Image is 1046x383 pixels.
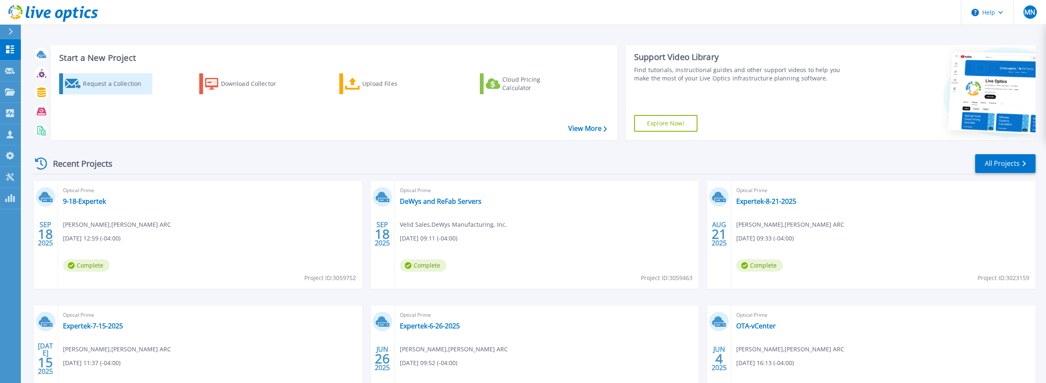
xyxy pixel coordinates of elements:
[63,220,171,229] span: [PERSON_NAME] , [PERSON_NAME] ARC
[712,230,727,238] span: 21
[83,75,150,92] div: Request a Collection
[362,75,429,92] div: Upload Files
[32,153,124,174] div: Recent Projects
[63,345,171,354] span: [PERSON_NAME] , [PERSON_NAME] ARC
[63,322,123,330] a: Expertek-7-15-2025
[304,273,356,283] span: Project ID: 3059752
[400,234,457,243] span: [DATE] 09:11 (-04:00)
[736,310,1031,320] span: Optical Prime
[63,186,357,195] span: Optical Prime
[59,73,152,94] a: Request a Collection
[375,230,390,238] span: 18
[199,73,292,94] a: Download Collector
[221,75,288,92] div: Download Collector
[59,53,607,63] h3: Start a New Project
[63,310,357,320] span: Optical Prime
[63,259,110,272] span: Complete
[38,343,53,374] div: [DATE] 2025
[400,310,694,320] span: Optical Prime
[634,66,846,83] div: Find tutorials, instructional guides and other support videos to help you make the most of your L...
[711,343,727,374] div: JUN 2025
[978,273,1029,283] span: Project ID: 3023159
[502,75,569,92] div: Cloud Pricing Calculator
[38,230,53,238] span: 18
[400,220,507,229] span: Velid Sales , DeWys Manufacturing, Inc.
[1024,9,1035,15] span: MN
[375,355,390,362] span: 26
[400,259,446,272] span: Complete
[634,52,846,63] div: Support Video Library
[975,154,1036,173] a: All Projects
[736,358,794,368] span: [DATE] 16:13 (-04:00)
[400,358,457,368] span: [DATE] 09:52 (-04:00)
[736,322,776,330] a: OTA-vCenter
[634,115,697,132] a: Explore Now!
[400,345,508,354] span: [PERSON_NAME] , [PERSON_NAME] ARC
[374,219,390,249] div: SEP 2025
[736,234,794,243] span: [DATE] 09:33 (-04:00)
[736,259,783,272] span: Complete
[736,197,796,205] a: Expertek-8-21-2025
[374,343,390,374] div: JUN 2025
[711,219,727,249] div: AUG 2025
[339,73,432,94] a: Upload Files
[63,197,106,205] a: 9-18-Expertek
[641,273,692,283] span: Project ID: 3059463
[736,345,844,354] span: [PERSON_NAME] , [PERSON_NAME] ARC
[400,197,482,205] a: DeWys and ReFab Servers
[568,125,607,133] a: View More
[38,219,53,249] div: SEP 2025
[480,73,573,94] a: Cloud Pricing Calculator
[63,234,120,243] span: [DATE] 12:59 (-04:00)
[400,186,694,195] span: Optical Prime
[400,322,460,330] a: Expertek-6-26-2025
[715,355,723,362] span: 4
[736,220,844,229] span: [PERSON_NAME] , [PERSON_NAME] ARC
[38,359,53,366] span: 15
[736,186,1031,195] span: Optical Prime
[63,358,120,368] span: [DATE] 11:37 (-04:00)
